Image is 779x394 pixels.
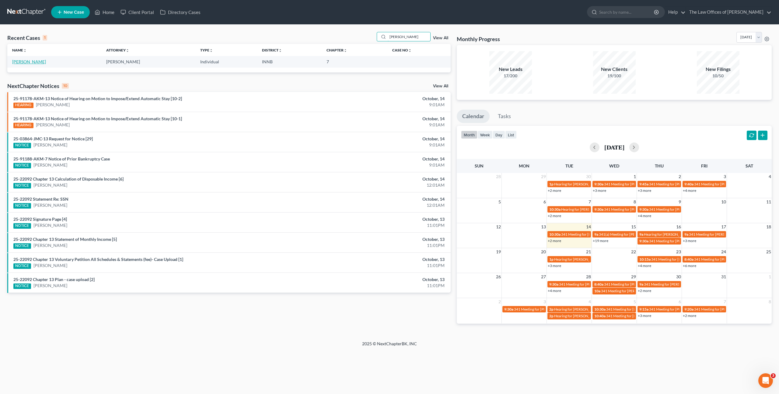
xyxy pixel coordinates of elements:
span: 8 [768,298,772,305]
span: 341 Meeting for [PERSON_NAME] [601,289,656,293]
a: Case Nounfold_more [392,48,412,52]
div: October, 14 [305,196,445,202]
h3: Monthly Progress [457,35,500,43]
h2: [DATE] [604,144,624,150]
a: +2 more [548,213,561,218]
a: 25-91178-AKM-13 Notice of Hearing on Motion to Impose/Extend Automatic Stay [10-1] [13,116,182,121]
a: Typeunfold_more [200,48,213,52]
span: 3 [723,173,727,180]
span: 1 [768,273,772,280]
div: October, 13 [305,276,445,283]
a: 25-22092 Chapter 13 Statement of Monthly Income [5] [13,237,117,242]
a: Help [665,7,686,18]
a: [PERSON_NAME] [33,202,67,208]
div: New Leads [489,66,532,73]
span: 9 [678,198,682,206]
span: 341 Meeting for [PERSON_NAME] [604,182,659,186]
a: +4 more [683,188,696,193]
a: [PERSON_NAME] [33,262,67,269]
div: 19/100 [593,73,636,79]
a: [PERSON_NAME] [36,122,70,128]
span: 30 [585,173,592,180]
i: unfold_more [344,49,347,52]
span: 10a [594,289,600,293]
span: 2p [549,307,554,311]
span: Fri [701,163,707,168]
a: Attorneyunfold_more [106,48,129,52]
a: [PERSON_NAME] [33,222,67,228]
div: 11:01PM [305,242,445,248]
a: 25-91188-AKM-7 Notice of Prior Bankruptcy Case [13,156,110,161]
div: 10 [62,83,69,89]
i: unfold_more [126,49,129,52]
a: The Law Offices of [PERSON_NAME] [686,7,771,18]
a: Chapterunfold_more [327,48,347,52]
span: 341 Meeting for [PERSON_NAME] [514,307,569,311]
td: INNB [257,56,322,67]
span: 341 Meeting for [PERSON_NAME] [604,282,659,287]
span: 341 Meeting for [PERSON_NAME] [689,232,744,237]
div: 9:01AM [305,102,445,108]
a: 25-22092 Chapter 13 Voluntary Petition All Schedules & Statements (fee)- Case Upload [1] [13,257,183,262]
a: View All [433,84,448,88]
div: NOTICE [13,283,31,289]
span: 2p [549,314,554,318]
span: 341 Meeting for [PERSON_NAME] [559,282,614,287]
span: Thu [655,163,664,168]
div: October, 13 [305,236,445,242]
div: 10/50 [697,73,739,79]
a: +6 more [683,263,696,268]
div: 1 [43,35,47,40]
span: Mon [519,163,529,168]
span: 10 [721,198,727,206]
div: 11:01PM [305,222,445,228]
span: 4 [588,298,592,305]
div: HEARING [13,103,33,108]
a: +3 more [638,313,651,318]
span: 2 [678,173,682,180]
span: 341 Meeting for [PERSON_NAME] & [PERSON_NAME] [561,232,648,237]
div: NOTICE [13,203,31,209]
span: 12 [495,223,501,230]
span: 22 [631,248,637,255]
span: New Case [64,10,84,15]
div: October, 13 [305,216,445,222]
button: day [493,131,505,139]
span: 26 [495,273,501,280]
span: 29 [631,273,637,280]
div: October, 14 [305,136,445,142]
div: NOTICE [13,163,31,168]
a: Districtunfold_more [262,48,282,52]
div: October, 14 [305,96,445,102]
a: +2 more [548,238,561,243]
span: 10:15a [639,257,651,262]
a: +3 more [683,238,696,243]
span: 7 [588,198,592,206]
span: Hearing for [PERSON_NAME] [561,207,609,212]
span: 9a [684,232,688,237]
div: HEARING [13,123,33,128]
div: October, 14 [305,116,445,122]
a: [PERSON_NAME] [12,59,46,64]
span: 28 [585,273,592,280]
span: 9a [639,232,643,237]
div: NOTICE [13,243,31,249]
span: 1 [633,173,637,180]
span: 14 [585,223,592,230]
span: 30 [676,273,682,280]
span: 8:40a [594,282,603,287]
span: 10:30a [549,207,561,212]
div: NOTICE [13,183,31,188]
span: 341 Meeting for [PERSON_NAME] [644,282,699,287]
a: 25-22092 Chapter 13 Calculation of Disposable Income [6] [13,176,124,181]
span: 9:30a [639,207,648,212]
span: 8:40a [684,257,693,262]
a: [PERSON_NAME] [33,182,67,188]
span: Tue [565,163,573,168]
a: +3 more [638,188,651,193]
a: +3 more [593,188,606,193]
span: 341 Meeting for [PERSON_NAME] [649,307,704,311]
span: 1p [549,257,554,262]
span: 9:30a [549,282,558,287]
span: 23 [676,248,682,255]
